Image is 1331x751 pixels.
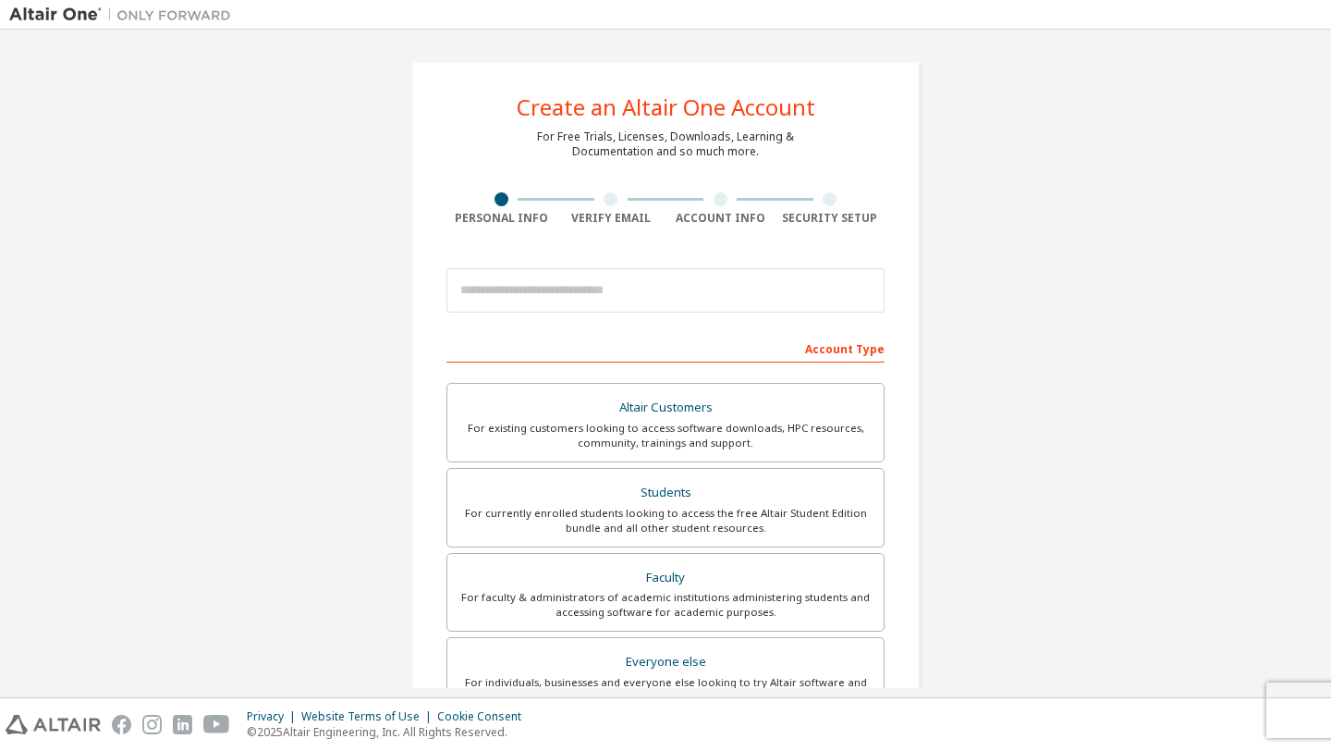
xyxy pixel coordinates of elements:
[203,715,230,734] img: youtube.svg
[458,421,873,450] div: For existing customers looking to access software downloads, HPC resources, community, trainings ...
[247,709,301,724] div: Privacy
[173,715,192,734] img: linkedin.svg
[517,96,815,118] div: Create an Altair One Account
[458,506,873,536] div: For currently enrolled students looking to access the free Altair Student Edition bundle and all ...
[458,395,873,421] div: Altair Customers
[665,211,775,226] div: Account Info
[458,590,873,620] div: For faculty & administrators of academic institutions administering students and accessing softwa...
[112,715,131,734] img: facebook.svg
[458,675,873,705] div: For individuals, businesses and everyone else looking to try Altair software and explore our prod...
[458,480,873,506] div: Students
[301,709,437,724] div: Website Terms of Use
[458,565,873,591] div: Faculty
[458,649,873,675] div: Everyone else
[775,211,885,226] div: Security Setup
[556,211,666,226] div: Verify Email
[142,715,162,734] img: instagram.svg
[9,6,240,24] img: Altair One
[437,709,532,724] div: Cookie Consent
[537,129,794,159] div: For Free Trials, Licenses, Downloads, Learning & Documentation and so much more.
[247,724,532,740] p: © 2025 Altair Engineering, Inc. All Rights Reserved.
[446,333,885,363] div: Account Type
[446,211,556,226] div: Personal Info
[6,715,101,734] img: altair_logo.svg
